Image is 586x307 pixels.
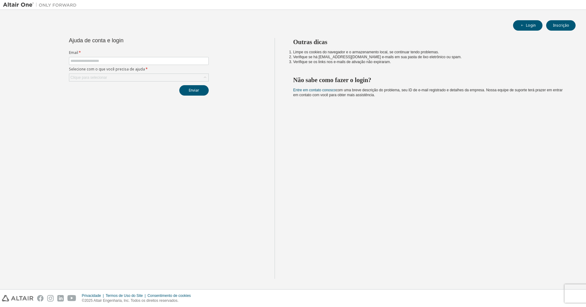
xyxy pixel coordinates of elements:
[69,66,145,72] font: Selecione com o que você precisa de ajuda
[293,50,565,55] li: Limpe os cookies do navegador e o armazenamento local, se continuar tendo problemas.
[37,295,44,301] img: facebook.svg
[546,20,576,31] button: Inscrição
[70,75,107,80] div: Clique para selecionar
[2,295,33,301] img: altair_logo.svg
[147,293,194,298] div: Consentimento de cookies
[293,88,563,97] span: com uma breve descrição do problema, seu ID de e-mail registrado e detalhes da empresa. Nossa equ...
[67,295,76,301] img: youtube.svg
[526,23,536,28] font: Login
[82,293,106,298] div: Privacidade
[69,74,208,81] div: Clique para selecionar
[85,298,179,303] font: 2025 Altair Engenharia, Inc. Todos os direitos reservados.
[106,293,148,298] div: Termos de Uso do Site
[47,295,54,301] img: instagram.svg
[293,59,565,64] li: Verifique se os links nos e-mails de ativação não expiraram.
[69,38,181,43] div: Ajuda de conta e login
[57,295,64,301] img: linkedin.svg
[179,85,209,96] button: Enviar
[293,55,565,59] li: Verifique se há [EMAIL_ADDRESS][DOMAIN_NAME] e-mails em sua pasta de lixo eletrônico ou spam.
[69,50,78,55] font: Email
[3,2,80,8] img: Altair One
[513,20,542,31] button: Login
[293,88,336,92] a: Entre em contato conosco
[82,298,195,303] p: ©
[293,38,565,46] h2: Outras dicas
[293,76,565,84] h2: Não sabe como fazer o login?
